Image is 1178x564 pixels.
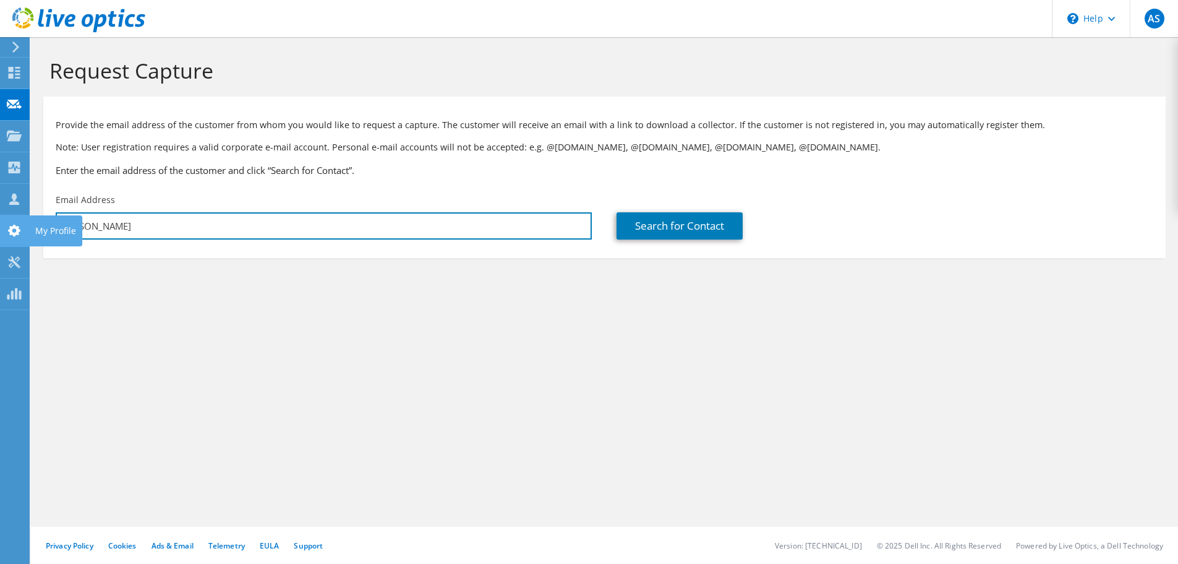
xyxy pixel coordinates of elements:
[260,540,279,551] a: EULA
[49,58,1153,84] h1: Request Capture
[29,215,82,246] div: My Profile
[1145,9,1164,28] span: AS
[46,540,93,551] a: Privacy Policy
[877,540,1001,551] li: © 2025 Dell Inc. All Rights Reserved
[617,212,743,240] a: Search for Contact
[152,540,194,551] a: Ads & Email
[56,163,1153,177] h3: Enter the email address of the customer and click “Search for Contact”.
[294,540,323,551] a: Support
[108,540,137,551] a: Cookies
[1067,13,1078,24] svg: \n
[208,540,245,551] a: Telemetry
[775,540,862,551] li: Version: [TECHNICAL_ID]
[56,118,1153,132] p: Provide the email address of the customer from whom you would like to request a capture. The cust...
[1016,540,1163,551] li: Powered by Live Optics, a Dell Technology
[56,194,115,206] label: Email Address
[56,141,1153,154] p: Note: User registration requires a valid corporate e-mail account. Personal e-mail accounts will ...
